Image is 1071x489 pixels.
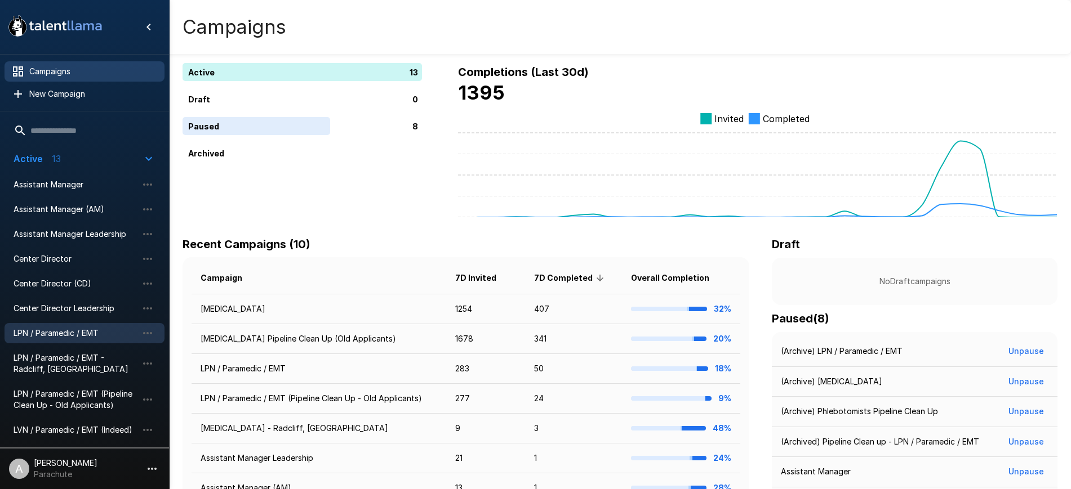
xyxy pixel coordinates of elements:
td: 3 [525,414,622,443]
b: Recent Campaigns (10) [183,237,310,251]
button: Unpause [1004,371,1048,392]
p: (Archive) [MEDICAL_DATA] [781,376,882,387]
td: 1678 [446,324,525,354]
b: 32% [714,304,731,313]
p: No Draft campaigns [790,276,1039,287]
span: 7D Invited [455,271,511,285]
td: 277 [446,384,525,414]
button: Unpause [1004,341,1048,362]
td: 341 [525,324,622,354]
p: 0 [412,93,418,105]
button: Unpause [1004,461,1048,482]
span: Campaign [201,271,257,285]
span: Overall Completion [631,271,724,285]
b: Paused ( 8 ) [772,312,829,325]
p: (Archive) Phlebotomists Pipeline Clean Up [781,406,938,417]
td: 407 [525,294,622,324]
td: LPN / Paramedic / EMT (Pipeline Clean Up - Old Applicants) [192,384,446,414]
td: 1254 [446,294,525,324]
td: LPN / Paramedic / EMT [192,354,446,384]
b: 24% [713,453,731,463]
td: 21 [446,443,525,473]
b: Draft [772,237,800,251]
b: 20% [713,334,731,343]
h4: Campaigns [183,15,286,39]
span: 7D Completed [534,271,607,285]
b: 48% [713,423,731,433]
td: Assistant Manager Leadership [192,443,446,473]
td: [MEDICAL_DATA] Pipeline Clean Up (Old Applicants) [192,324,446,354]
p: 13 [410,66,418,78]
p: (Archived) Pipeline Clean up - LPN / Paramedic / EMT [781,436,979,447]
p: 8 [412,120,418,132]
b: 9% [718,393,731,403]
td: 283 [446,354,525,384]
button: Unpause [1004,401,1048,422]
b: 1395 [458,81,505,104]
b: 18% [715,364,731,373]
button: Unpause [1004,432,1048,452]
b: Completions (Last 30d) [458,65,589,79]
td: [MEDICAL_DATA] [192,294,446,324]
td: 1 [525,443,622,473]
p: Assistant Manager [781,466,851,477]
td: 50 [525,354,622,384]
td: [MEDICAL_DATA] - Radcliff, [GEOGRAPHIC_DATA] [192,414,446,443]
td: 24 [525,384,622,414]
p: (Archive) LPN / Paramedic / EMT [781,346,903,357]
td: 9 [446,414,525,443]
